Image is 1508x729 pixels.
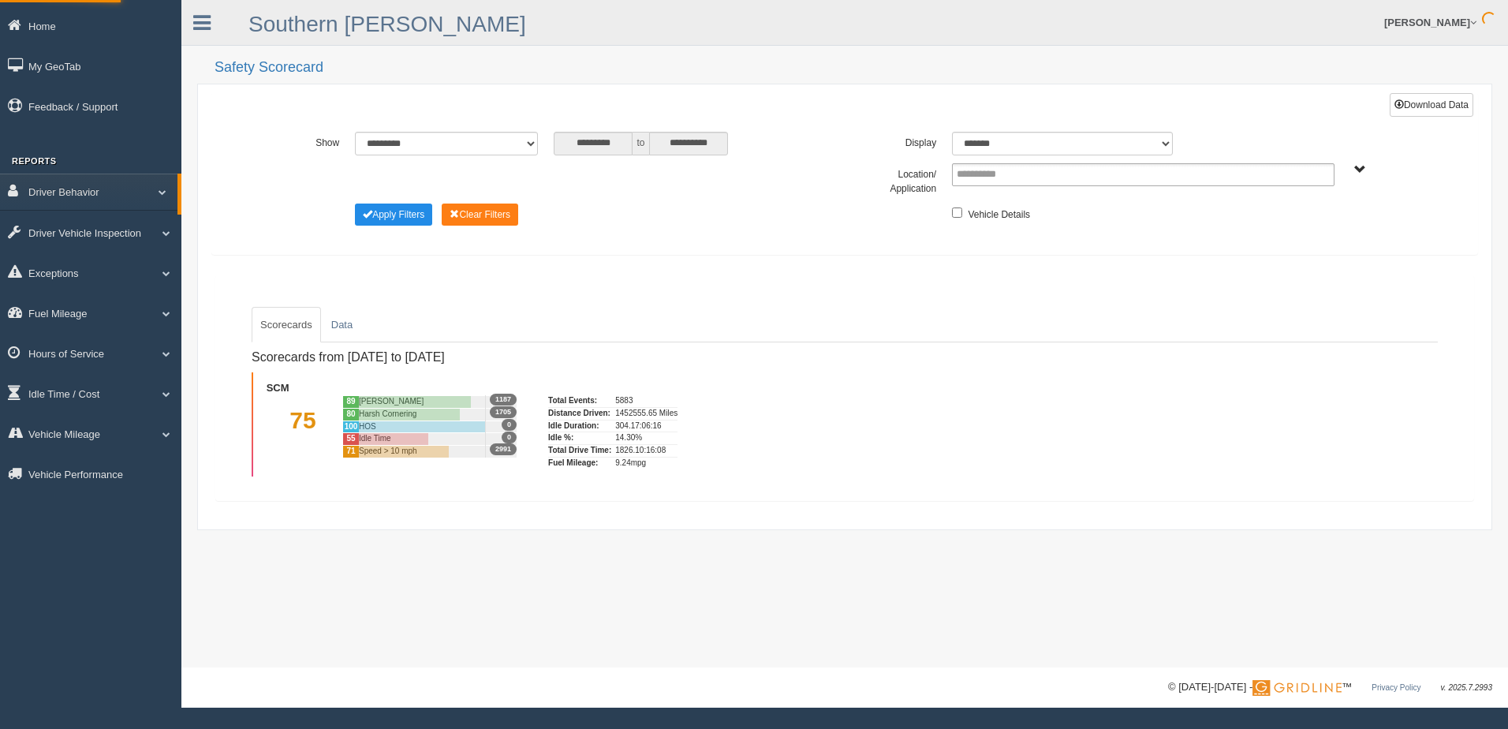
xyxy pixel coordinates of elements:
a: Data [323,307,361,343]
div: Total Events: [548,395,611,407]
span: 1187 [490,394,517,406]
div: 100 [342,421,359,433]
a: Privacy Policy [1372,683,1420,692]
img: Gridline [1252,680,1342,696]
button: Change Filter Options [442,204,518,226]
span: to [633,132,648,155]
label: Location/ Application [845,163,944,196]
div: 9.24mpg [615,457,677,469]
span: 0 [502,419,517,431]
div: 5883 [615,395,677,407]
span: 0 [502,432,517,443]
div: Fuel Mileage: [548,457,611,469]
label: Vehicle Details [968,204,1030,222]
span: 2991 [490,443,517,455]
button: Download Data [1390,93,1473,117]
span: 1705 [490,406,517,418]
b: SCM [267,382,289,394]
div: Idle %: [548,432,611,444]
label: Show [248,132,347,151]
div: © [DATE]-[DATE] - ™ [1168,679,1492,696]
a: Scorecards [252,307,321,343]
label: Display [845,132,944,151]
div: Idle Duration: [548,420,611,432]
div: 14.30% [615,432,677,444]
h4: Scorecards from [DATE] to [DATE] [252,350,725,364]
button: Change Filter Options [355,204,432,226]
div: 89 [342,395,359,408]
div: 55 [342,432,359,445]
div: 75 [263,395,342,469]
div: 71 [342,445,359,458]
div: 80 [342,408,359,421]
div: Total Drive Time: [548,444,611,457]
div: Distance Driven: [548,407,611,420]
div: 1452555.65 Miles [615,407,677,420]
a: Southern [PERSON_NAME] [248,12,526,36]
div: 1826.10:16:08 [615,444,677,457]
span: v. 2025.7.2993 [1441,683,1492,692]
h2: Safety Scorecard [215,60,1492,76]
div: 304.17:06:16 [615,420,677,432]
